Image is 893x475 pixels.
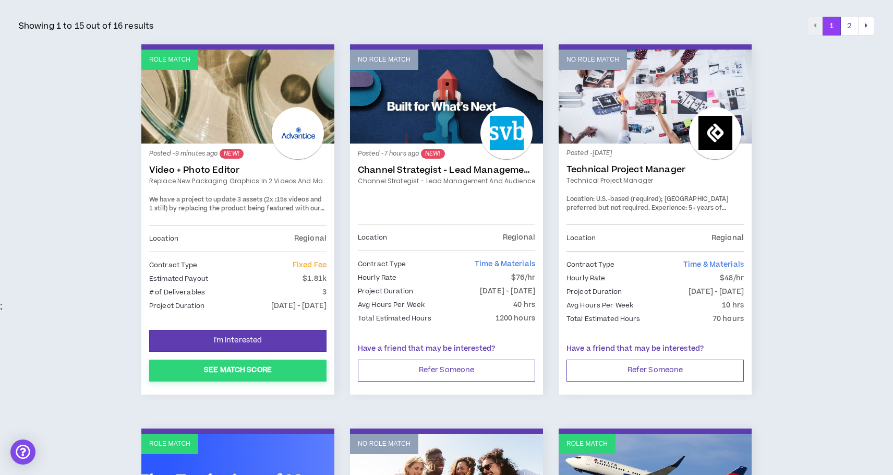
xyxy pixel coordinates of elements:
a: Video + Photo Editor [149,165,327,175]
p: Total Estimated Hours [358,313,432,324]
a: Technical Project Manager [566,164,744,175]
span: Fixed Fee [293,260,327,270]
p: Posted - [DATE] [566,149,744,158]
span: Time & Materials [683,259,744,270]
p: Regional [711,232,744,244]
p: Have a friend that may be interested? [358,343,535,354]
a: Channel Strategist - Lead Management and Audience [358,165,535,175]
a: Technical Project Manager [566,176,744,185]
p: $48/hr [720,272,744,284]
p: [DATE] - [DATE] [480,286,535,297]
span: I'm Interested [214,336,262,346]
p: $1.81k [303,273,327,284]
p: Location [149,233,178,244]
button: Refer Someone [566,360,744,382]
p: No Role Match [358,55,411,65]
p: Posted - 9 minutes ago [149,149,327,159]
a: Replace new packaging graphics in 2 videos and make them look real:) [149,176,327,186]
p: Location [566,232,596,244]
p: # of Deliverables [149,287,205,298]
p: Project Duration [566,286,622,298]
span: Time & Materials [475,259,535,269]
p: Avg Hours Per Week [358,299,425,311]
p: Hourly Rate [358,272,396,283]
p: Regional [503,232,535,243]
p: Estimated Payout [149,273,208,284]
p: $76/hr [511,272,535,283]
span: Location: [566,195,595,204]
button: 2 [840,17,859,35]
p: Project Duration [149,300,204,312]
p: No Role Match [566,55,619,65]
sup: NEW! [421,149,444,159]
span: U.S.-based (required); [GEOGRAPHIC_DATA] preferred but not required. [566,195,729,213]
div: Open Intercom Messenger [10,440,35,465]
p: Role Match [566,439,608,449]
p: Role Match [149,439,190,449]
p: Posted - 7 hours ago [358,149,535,159]
nav: pagination [807,17,874,35]
p: Total Estimated Hours [566,313,641,325]
p: Project Duration [358,286,413,297]
p: Showing 1 to 15 out of 16 results [19,20,154,32]
p: 10 hrs [722,300,744,311]
p: Avg Hours Per Week [566,300,633,311]
span: Experience: [651,204,687,212]
p: Regional [294,233,327,244]
p: No Role Match [358,439,411,449]
p: Hourly Rate [566,272,605,284]
a: No Role Match [350,50,543,144]
p: 70 hours [713,313,744,325]
p: 40 hrs [513,299,535,311]
p: 1200 hours [496,313,535,324]
a: Role Match [141,50,334,144]
p: Contract Type [149,259,198,271]
p: Role Match [149,55,190,65]
p: Have a friend that may be interested? [566,343,744,354]
p: Location [358,232,387,243]
button: 1 [823,17,841,35]
a: No Role Match [559,50,752,144]
p: Contract Type [566,259,615,270]
span: We have a project to update 3 assets (2x :15s videos and 1 still) by replacing the product being ... [149,195,324,232]
p: Contract Type [358,258,406,270]
sup: NEW! [220,149,243,159]
a: Channel Strategist - Lead Management and Audience [358,176,535,186]
p: [DATE] - [DATE] [689,286,744,298]
p: 3 [322,287,327,298]
p: [DATE] - [DATE] [271,300,327,312]
button: See Match Score [149,360,327,382]
button: Refer Someone [358,360,535,382]
button: I'm Interested [149,330,327,352]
